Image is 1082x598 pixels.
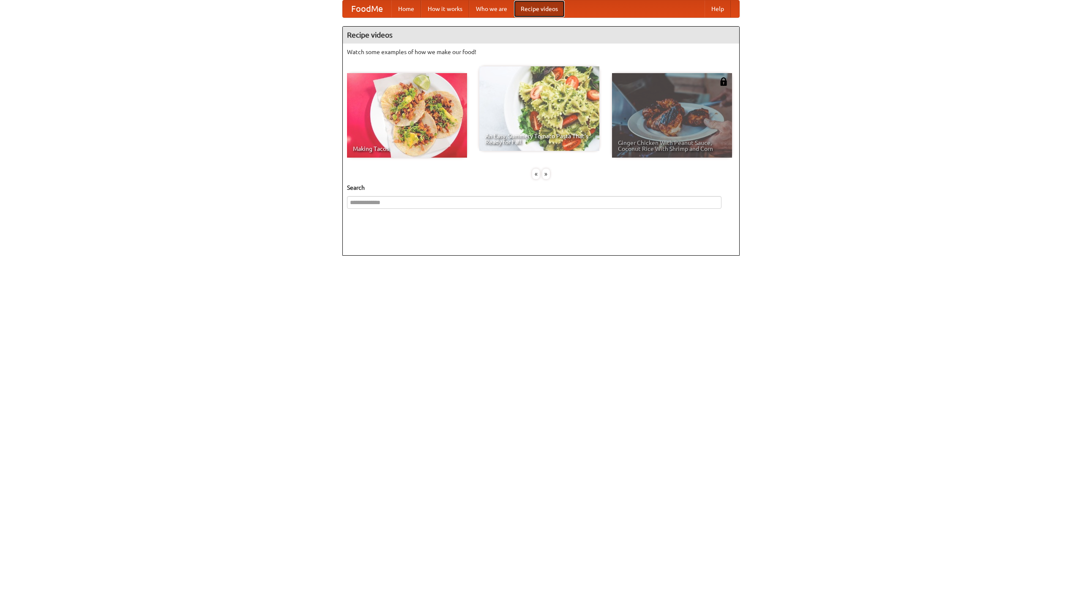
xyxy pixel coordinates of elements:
a: Help [705,0,731,17]
span: Making Tacos [353,146,461,152]
a: An Easy, Summery Tomato Pasta That's Ready for Fall [479,66,599,151]
h5: Search [347,183,735,192]
span: An Easy, Summery Tomato Pasta That's Ready for Fall [485,133,593,145]
a: Recipe videos [514,0,565,17]
img: 483408.png [719,77,728,86]
h4: Recipe videos [343,27,739,44]
a: Home [391,0,421,17]
p: Watch some examples of how we make our food! [347,48,735,56]
a: FoodMe [343,0,391,17]
div: « [532,169,540,179]
a: Who we are [469,0,514,17]
div: » [542,169,550,179]
a: Making Tacos [347,73,467,158]
a: How it works [421,0,469,17]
